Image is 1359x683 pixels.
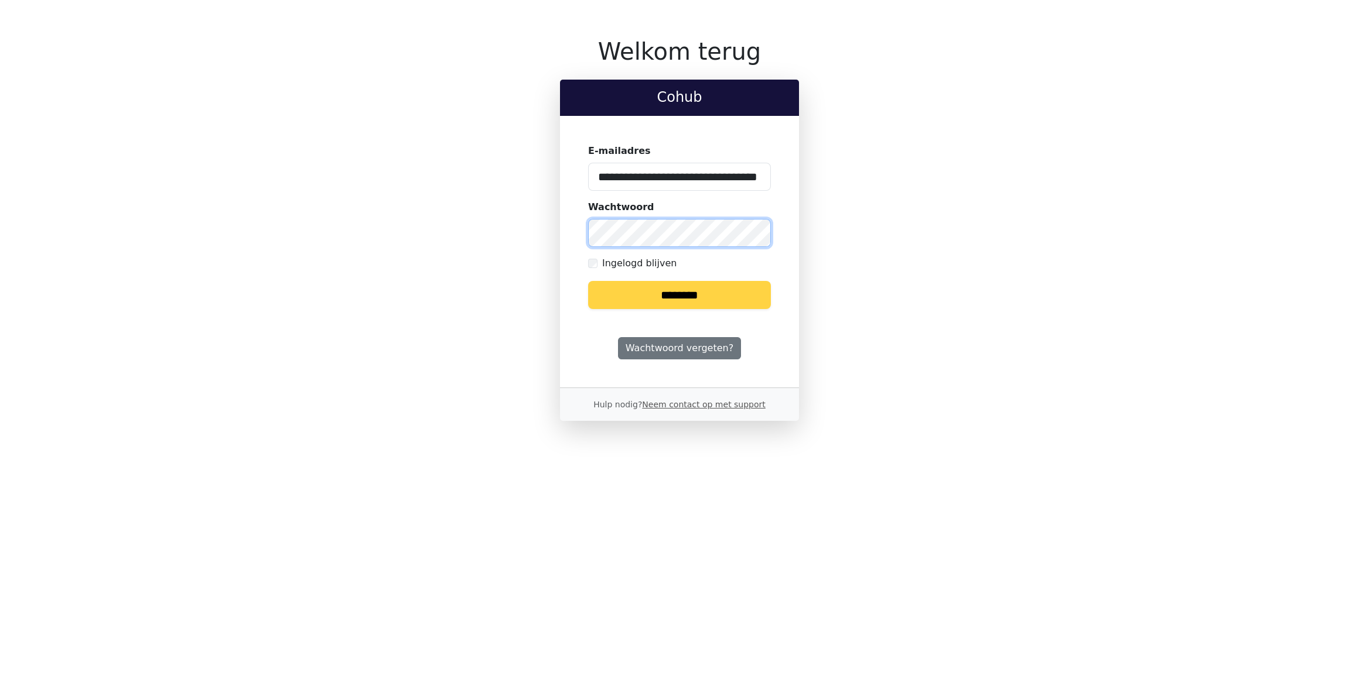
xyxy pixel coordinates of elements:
[618,337,741,359] a: Wachtwoord vergeten?
[593,400,766,409] small: Hulp nodig?
[642,400,765,409] a: Neem contact op met support
[602,256,677,270] label: Ingelogd blijven
[588,144,651,158] label: E-mailadres
[569,89,790,106] h2: Cohub
[588,200,654,214] label: Wachtwoord
[560,37,799,66] h1: Welkom terug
